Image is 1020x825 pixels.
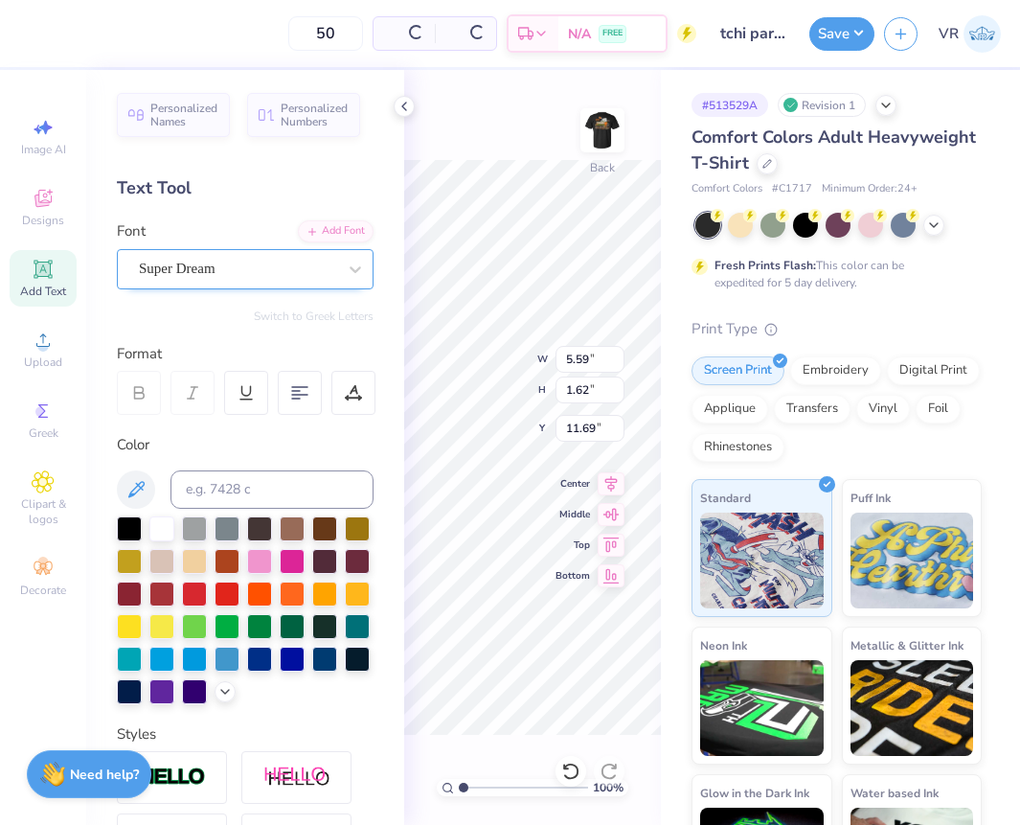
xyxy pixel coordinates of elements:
img: Standard [700,513,824,608]
span: Greek [29,425,58,441]
strong: Fresh Prints Flash: [714,258,816,273]
div: Add Font [298,220,374,242]
span: Water based Ink [850,783,939,803]
img: Metallic & Glitter Ink [850,660,974,756]
img: Shadow [263,766,330,790]
span: 100 % [593,779,623,796]
span: Personalized Names [150,102,218,128]
span: Metallic & Glitter Ink [850,635,963,655]
span: FREE [602,27,623,40]
span: Glow in the Dark Ink [700,783,809,803]
div: Embroidery [790,356,881,385]
span: Top [555,539,590,552]
a: VR [939,15,1001,53]
div: Format [117,343,375,365]
img: Back [583,111,622,149]
div: Applique [691,395,768,424]
span: # C1717 [772,181,812,197]
div: This color can be expedited for 5 day delivery. [714,257,950,291]
span: Designs [22,213,64,228]
input: – – [288,16,363,51]
img: Neon Ink [700,660,824,756]
input: e.g. 7428 c [170,470,374,509]
span: Image AI [21,142,66,157]
div: Color [117,434,374,456]
img: Stroke [139,767,206,789]
div: # 513529A [691,93,768,117]
div: Rhinestones [691,433,784,462]
div: Transfers [774,395,850,424]
button: Switch to Greek Letters [254,309,374,324]
span: Comfort Colors Adult Heavyweight T-Shirt [691,126,976,174]
strong: Need help? [70,766,139,784]
div: Foil [916,395,961,424]
span: Bottom [555,569,590,583]
span: Upload [24,355,62,370]
div: Text Tool [117,175,374,201]
span: Middle [555,508,590,521]
label: Font [117,220,146,242]
div: Vinyl [856,395,910,424]
span: VR [939,23,959,45]
input: Untitled Design [706,14,800,53]
span: Personalized Numbers [281,102,349,128]
div: Digital Print [887,356,980,385]
div: Screen Print [691,356,784,385]
span: Center [555,477,590,491]
span: Clipart & logos [10,496,77,527]
span: Neon Ink [700,635,747,655]
button: Save [809,17,874,51]
span: Decorate [20,583,66,598]
img: Puff Ink [850,513,974,608]
div: Styles [117,723,374,745]
span: N/A [568,24,591,44]
span: Comfort Colors [691,181,762,197]
span: Add Text [20,284,66,299]
span: Puff Ink [850,488,891,508]
span: Standard [700,488,751,508]
img: Val Rhey Lodueta [963,15,1001,53]
div: Print Type [691,318,982,340]
div: Back [590,159,615,176]
span: Minimum Order: 24 + [822,181,918,197]
div: Revision 1 [778,93,866,117]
